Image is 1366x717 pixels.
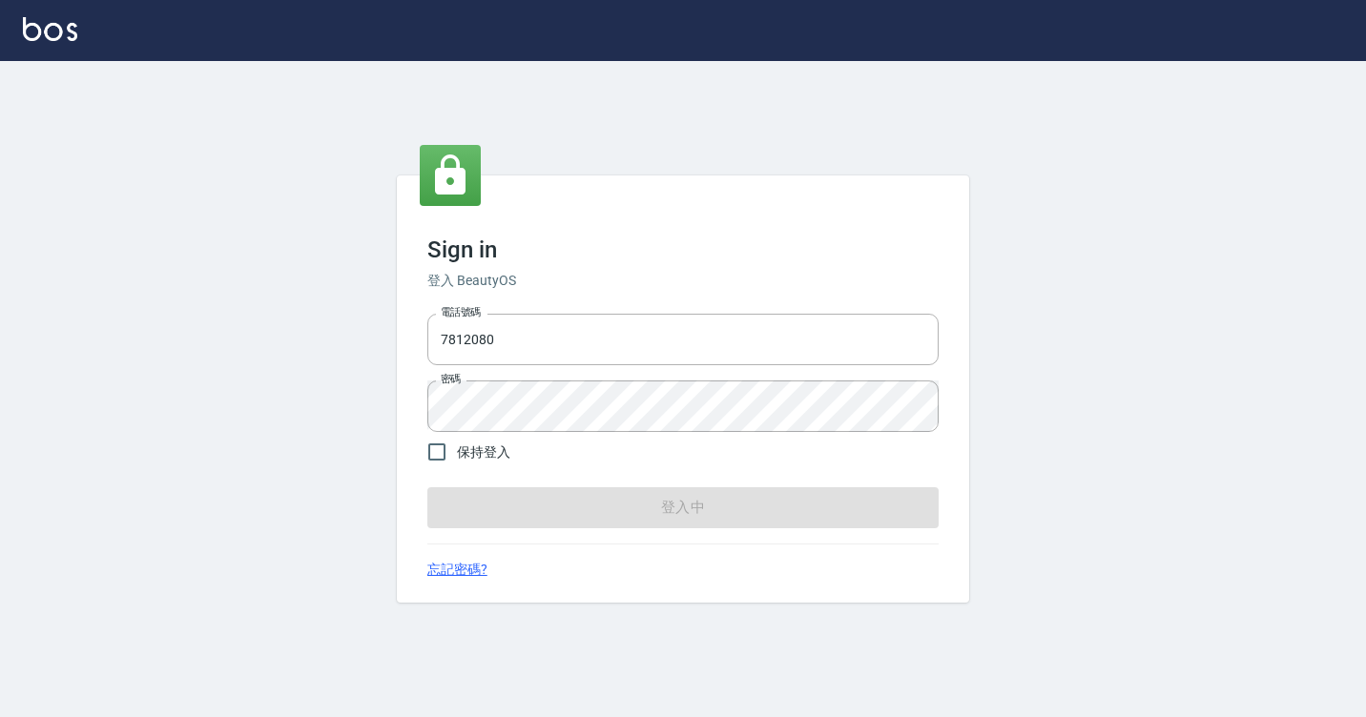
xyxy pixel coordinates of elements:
[427,271,939,291] h6: 登入 BeautyOS
[23,17,77,41] img: Logo
[427,236,939,263] h3: Sign in
[427,560,487,580] a: 忘記密碼?
[441,372,461,386] label: 密碼
[441,305,481,319] label: 電話號碼
[457,442,510,462] span: 保持登入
